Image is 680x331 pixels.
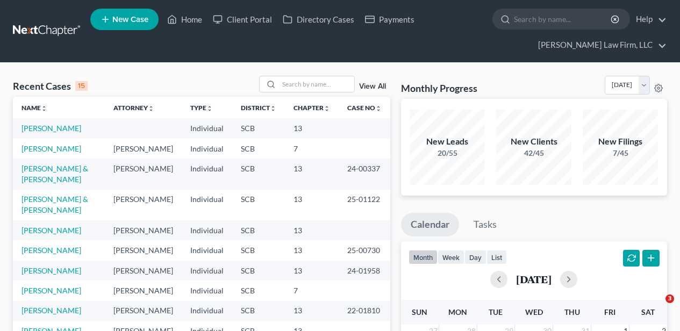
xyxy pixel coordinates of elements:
[583,148,658,159] div: 7/45
[22,246,81,255] a: [PERSON_NAME]
[182,139,232,159] td: Individual
[360,10,420,29] a: Payments
[22,104,47,112] a: Nameunfold_more
[232,118,285,138] td: SCB
[182,261,232,280] td: Individual
[409,250,438,264] button: month
[516,274,552,285] h2: [DATE]
[464,250,486,264] button: day
[232,240,285,260] td: SCB
[410,135,485,148] div: New Leads
[347,104,382,112] a: Case Nounfold_more
[339,301,390,321] td: 22-01810
[190,104,213,112] a: Typeunfold_more
[22,124,81,133] a: [PERSON_NAME]
[232,280,285,300] td: SCB
[285,118,339,138] td: 13
[564,307,580,316] span: Thu
[112,16,148,24] span: New Case
[232,139,285,159] td: SCB
[285,261,339,280] td: 13
[489,307,503,316] span: Tue
[22,164,88,184] a: [PERSON_NAME] & [PERSON_NAME]
[182,159,232,189] td: Individual
[232,301,285,321] td: SCB
[448,307,467,316] span: Mon
[294,104,330,112] a: Chapterunfold_more
[22,266,81,275] a: [PERSON_NAME]
[232,261,285,280] td: SCB
[339,261,390,280] td: 24-01958
[182,240,232,260] td: Individual
[339,159,390,189] td: 24-00337
[525,307,543,316] span: Wed
[232,159,285,189] td: SCB
[105,261,182,280] td: [PERSON_NAME]
[438,250,464,264] button: week
[604,307,615,316] span: Fri
[496,148,571,159] div: 42/45
[285,301,339,321] td: 13
[22,144,81,153] a: [PERSON_NAME]
[232,220,285,240] td: SCB
[641,307,655,316] span: Sat
[643,294,669,320] iframe: Intercom live chat
[514,9,612,29] input: Search by name...
[105,280,182,300] td: [PERSON_NAME]
[22,195,88,214] a: [PERSON_NAME] & [PERSON_NAME]
[464,213,506,236] a: Tasks
[182,220,232,240] td: Individual
[206,105,213,112] i: unfold_more
[285,190,339,220] td: 13
[241,104,276,112] a: Districtunfold_more
[148,105,154,112] i: unfold_more
[105,159,182,189] td: [PERSON_NAME]
[285,280,339,300] td: 7
[665,294,674,303] span: 3
[22,286,81,295] a: [PERSON_NAME]
[285,139,339,159] td: 7
[631,10,667,29] a: Help
[113,104,154,112] a: Attorneyunfold_more
[75,81,88,91] div: 15
[13,80,88,92] div: Recent Cases
[583,135,658,148] div: New Filings
[339,190,390,220] td: 25-01122
[533,35,667,55] a: [PERSON_NAME] Law Firm, LLC
[22,226,81,235] a: [PERSON_NAME]
[277,10,360,29] a: Directory Cases
[270,105,276,112] i: unfold_more
[182,190,232,220] td: Individual
[486,250,507,264] button: list
[285,159,339,189] td: 13
[182,118,232,138] td: Individual
[375,105,382,112] i: unfold_more
[285,220,339,240] td: 13
[105,301,182,321] td: [PERSON_NAME]
[105,220,182,240] td: [PERSON_NAME]
[401,82,477,95] h3: Monthly Progress
[207,10,277,29] a: Client Portal
[162,10,207,29] a: Home
[496,135,571,148] div: New Clients
[339,240,390,260] td: 25-00730
[359,83,386,90] a: View All
[232,190,285,220] td: SCB
[105,240,182,260] td: [PERSON_NAME]
[182,301,232,321] td: Individual
[41,105,47,112] i: unfold_more
[182,280,232,300] td: Individual
[324,105,330,112] i: unfold_more
[279,76,354,92] input: Search by name...
[410,148,485,159] div: 20/55
[412,307,427,316] span: Sun
[401,213,459,236] a: Calendar
[285,240,339,260] td: 13
[22,306,81,315] a: [PERSON_NAME]
[105,139,182,159] td: [PERSON_NAME]
[105,190,182,220] td: [PERSON_NAME]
